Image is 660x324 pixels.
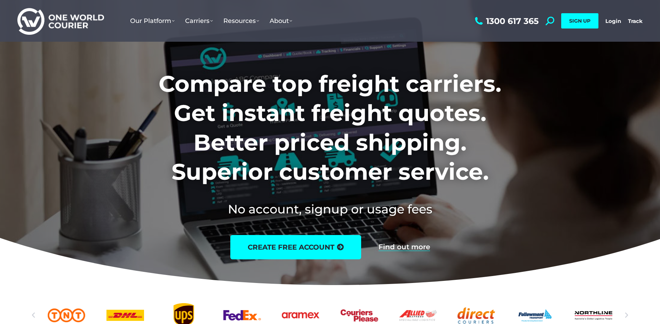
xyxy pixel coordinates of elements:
a: Our Platform [125,10,180,32]
a: 1300 617 365 [473,17,539,25]
span: Resources [223,17,259,25]
a: create free account [230,235,361,259]
span: Our Platform [130,17,175,25]
h1: Compare top freight carriers. Get instant freight quotes. Better priced shipping. Superior custom... [113,69,547,187]
a: Login [605,18,621,24]
span: Carriers [185,17,213,25]
a: About [264,10,297,32]
h2: No account, signup or usage fees [113,201,547,218]
img: One World Courier [17,7,104,35]
a: Carriers [180,10,218,32]
a: Track [628,18,643,24]
a: SIGN UP [561,13,598,29]
a: Resources [218,10,264,32]
span: SIGN UP [569,18,590,24]
span: About [270,17,292,25]
a: Find out more [379,243,430,251]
